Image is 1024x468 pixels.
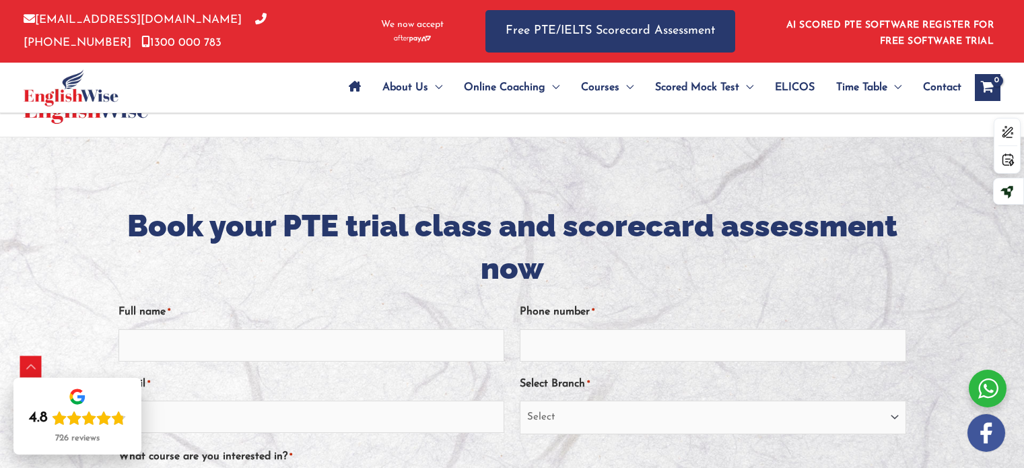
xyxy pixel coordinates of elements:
label: What course are you interested in? [118,446,292,468]
span: Time Table [836,64,887,111]
a: [EMAIL_ADDRESS][DOMAIN_NAME] [24,14,242,26]
a: Online CoachingMenu Toggle [453,64,570,111]
div: 4.8 [29,409,48,428]
a: Contact [912,64,961,111]
span: Contact [923,64,961,111]
span: About Us [382,64,428,111]
span: Menu Toggle [428,64,442,111]
label: Full name [118,301,170,323]
a: Free PTE/IELTS Scorecard Assessment [485,10,735,53]
a: CoursesMenu Toggle [570,64,644,111]
span: ELICOS [775,64,815,111]
a: Scored Mock TestMenu Toggle [644,64,764,111]
a: Time TableMenu Toggle [825,64,912,111]
nav: Site Navigation: Main Menu [338,64,961,111]
a: ELICOS [764,64,825,111]
label: Select Branch [520,373,590,395]
span: Menu Toggle [545,64,559,111]
h1: Book your PTE trial class and scorecard assessment now [118,205,906,290]
label: Phone number [520,301,594,323]
aside: Header Widget 1 [778,9,1000,53]
a: About UsMenu Toggle [372,64,453,111]
a: View Shopping Cart, empty [975,74,1000,101]
span: Online Coaching [464,64,545,111]
img: Afterpay-Logo [394,35,431,42]
div: 726 reviews [55,433,100,444]
span: Menu Toggle [887,64,901,111]
span: Menu Toggle [619,64,634,111]
span: We now accept [381,18,444,32]
img: white-facebook.png [967,414,1005,452]
label: Email [118,373,150,395]
img: cropped-ew-logo [24,69,118,106]
a: [PHONE_NUMBER] [24,14,267,48]
span: Scored Mock Test [655,64,739,111]
a: AI SCORED PTE SOFTWARE REGISTER FOR FREE SOFTWARE TRIAL [786,20,994,46]
a: 1300 000 783 [141,37,221,48]
div: Rating: 4.8 out of 5 [29,409,126,428]
span: Menu Toggle [739,64,753,111]
span: Courses [581,64,619,111]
